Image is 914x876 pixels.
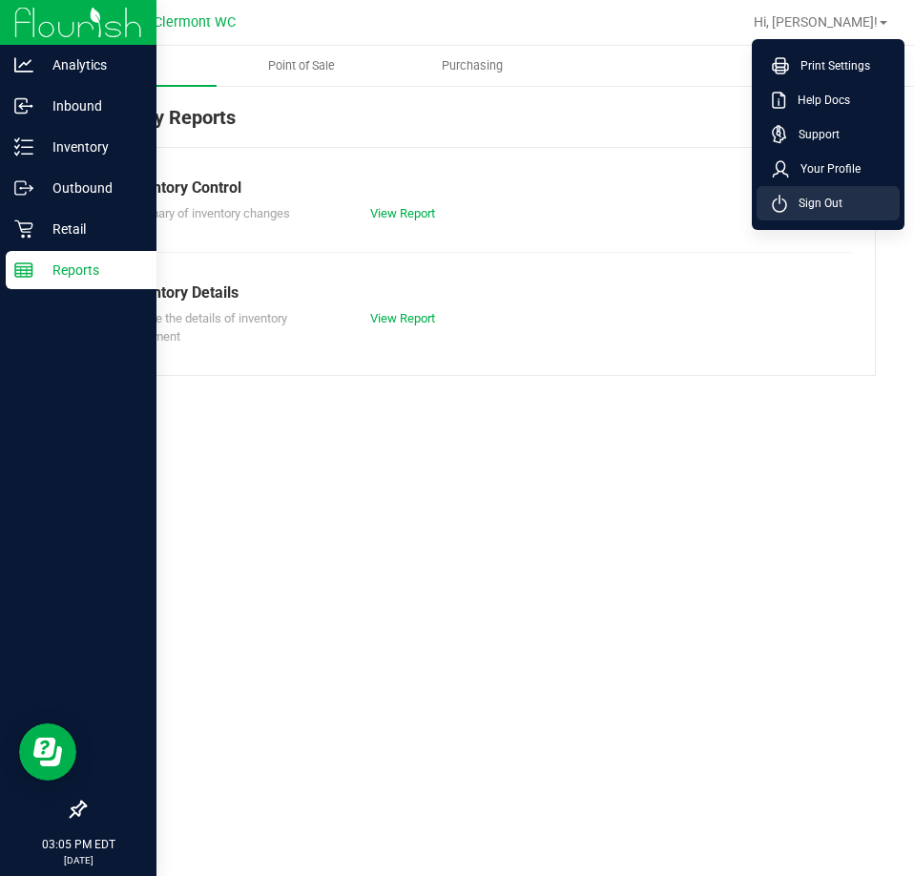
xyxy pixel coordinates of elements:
a: Point of Sale [217,46,387,86]
p: Outbound [33,177,148,199]
span: Purchasing [416,57,529,74]
inline-svg: Analytics [14,55,33,74]
a: Help Docs [772,91,892,110]
inline-svg: Outbound [14,178,33,198]
p: Inbound [33,94,148,117]
div: Inventory Details [123,282,837,304]
span: Help Docs [786,91,850,110]
div: Inventory Reports [84,103,876,147]
iframe: Resource center [19,723,76,781]
p: Reports [33,259,148,282]
li: Sign Out [757,186,900,220]
inline-svg: Reports [14,261,33,280]
span: Print Settings [789,56,870,75]
a: Purchasing [386,46,557,86]
span: Your Profile [789,159,861,178]
span: Point of Sale [242,57,361,74]
a: Support [772,125,892,144]
span: Hi, [PERSON_NAME]! [754,14,878,30]
inline-svg: Inbound [14,96,33,115]
span: Sign Out [787,194,842,213]
inline-svg: Retail [14,219,33,239]
p: 03:05 PM EDT [9,836,148,853]
span: Clermont WC [154,14,236,31]
span: Explore the details of inventory movement [123,311,287,344]
div: Inventory Control [123,177,837,199]
span: Summary of inventory changes [123,206,290,220]
a: View Report [370,311,435,325]
p: Inventory [33,136,148,158]
p: Retail [33,218,148,240]
p: [DATE] [9,853,148,867]
span: Support [787,125,840,144]
p: Analytics [33,53,148,76]
a: View Report [370,206,435,220]
inline-svg: Inventory [14,137,33,156]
